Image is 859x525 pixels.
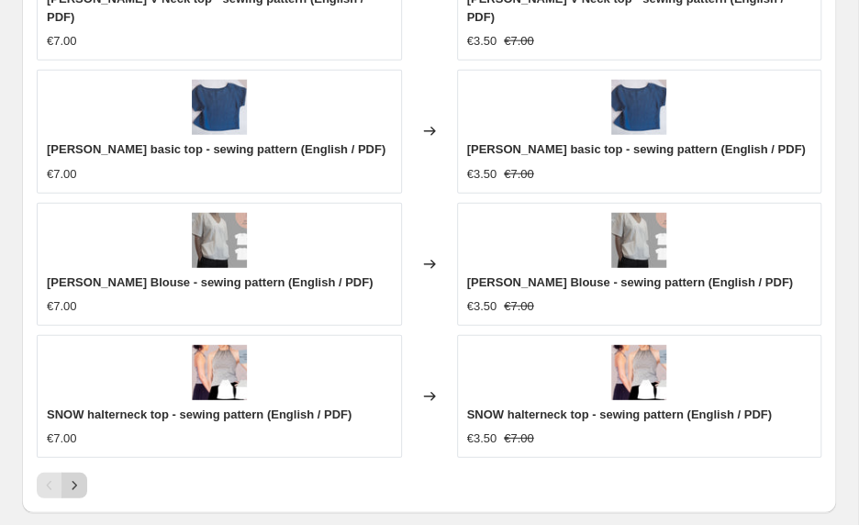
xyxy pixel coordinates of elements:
[504,165,534,184] strike: €7.00
[47,275,373,289] span: [PERSON_NAME] Blouse - sewing pattern (English / PDF)
[192,80,247,135] img: il_fullxfull.3926047365_hdh7_80x.jpg
[467,430,497,448] div: €3.50
[467,408,772,421] span: SNOW halterneck top - sewing pattern (English / PDF)
[47,165,77,184] div: €7.00
[504,430,534,448] strike: €7.00
[467,165,497,184] div: €3.50
[467,32,497,50] div: €3.50
[467,142,806,156] span: [PERSON_NAME] basic top - sewing pattern (English / PDF)
[504,297,534,316] strike: €7.00
[504,32,534,50] strike: €7.00
[47,430,77,448] div: €7.00
[192,213,247,268] img: il_fullxfull.3878624564_mvrn_80x.jpg
[611,345,666,400] img: il_fullxfull.3878571724_kgvo_80x.jpg
[37,473,87,498] nav: Pagination
[467,275,793,289] span: [PERSON_NAME] Blouse - sewing pattern (English / PDF)
[47,408,351,421] span: SNOW halterneck top - sewing pattern (English / PDF)
[192,345,247,400] img: il_fullxfull.3878571724_kgvo_80x.jpg
[611,80,666,135] img: il_fullxfull.3926047365_hdh7_80x.jpg
[611,213,666,268] img: il_fullxfull.3878624564_mvrn_80x.jpg
[467,297,497,316] div: €3.50
[47,297,77,316] div: €7.00
[47,142,385,156] span: [PERSON_NAME] basic top - sewing pattern (English / PDF)
[47,32,77,50] div: €7.00
[61,473,87,498] button: Next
